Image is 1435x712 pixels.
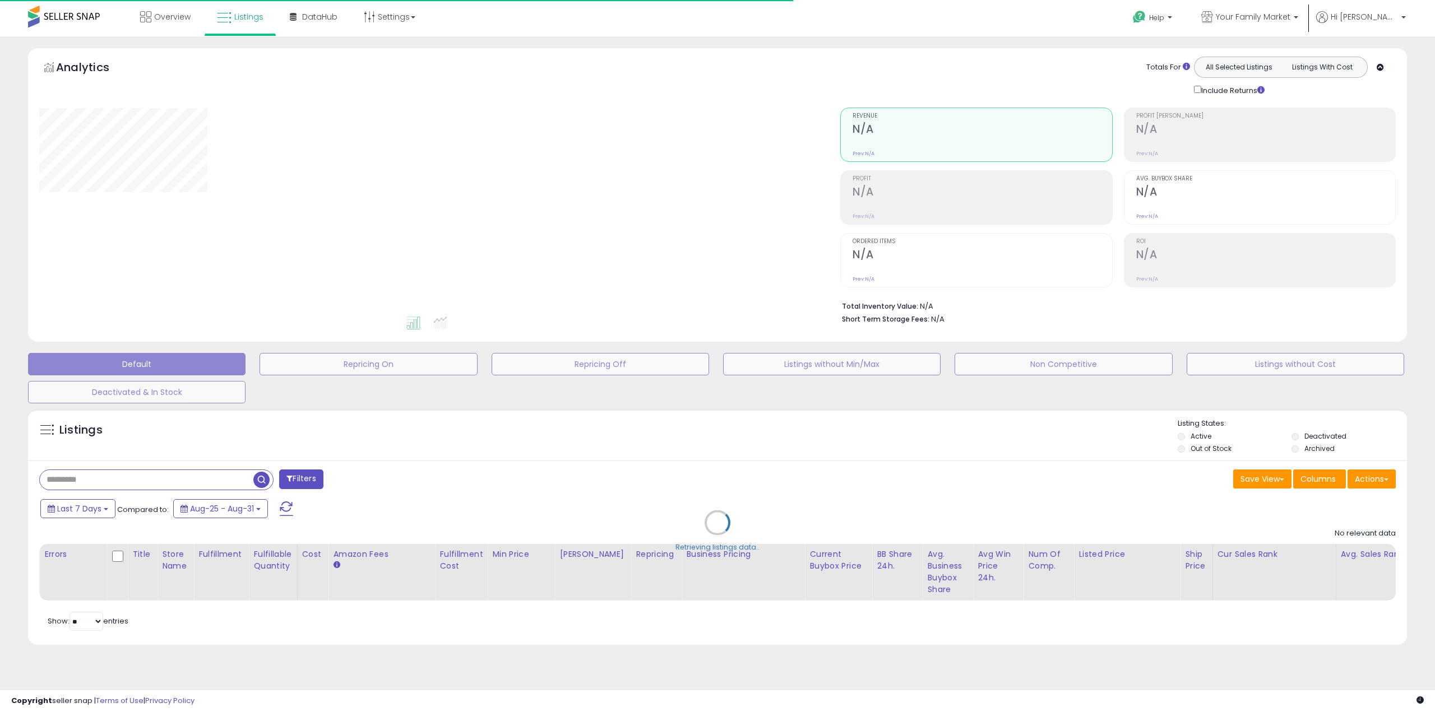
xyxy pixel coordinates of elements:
div: Totals For [1146,62,1190,73]
small: Prev: N/A [853,150,874,157]
b: Total Inventory Value: [842,301,918,311]
h2: N/A [1136,123,1395,138]
a: Help [1124,2,1183,36]
a: Hi [PERSON_NAME] [1316,11,1406,36]
i: Get Help [1132,10,1146,24]
button: Non Competitive [955,353,1172,375]
small: Prev: N/A [1136,150,1158,157]
h5: Analytics [56,59,131,78]
span: Ordered Items [853,239,1112,245]
small: Prev: N/A [853,213,874,220]
span: Revenue [853,113,1112,119]
button: Repricing On [260,353,477,375]
button: Default [28,353,246,375]
h2: N/A [853,248,1112,263]
span: Profit [853,176,1112,182]
span: ROI [1136,239,1395,245]
span: Avg. Buybox Share [1136,176,1395,182]
small: Prev: N/A [1136,276,1158,282]
button: Listings With Cost [1280,60,1364,75]
b: Short Term Storage Fees: [842,314,929,324]
h2: N/A [1136,185,1395,201]
div: Retrieving listings data.. [675,542,760,552]
span: Listings [234,11,263,22]
h2: N/A [1136,248,1395,263]
div: Include Returns [1186,83,1278,96]
span: DataHub [302,11,337,22]
button: Deactivated & In Stock [28,381,246,403]
button: Repricing Off [492,353,709,375]
li: N/A [842,299,1387,312]
span: Overview [154,11,191,22]
span: Profit [PERSON_NAME] [1136,113,1395,119]
small: Prev: N/A [853,276,874,282]
h2: N/A [853,123,1112,138]
span: N/A [931,314,945,324]
span: Help [1149,13,1164,22]
button: Listings without Min/Max [723,353,941,375]
span: Hi [PERSON_NAME] [1331,11,1398,22]
h2: N/A [853,185,1112,201]
span: Your Family Market [1216,11,1290,22]
button: All Selected Listings [1197,60,1281,75]
small: Prev: N/A [1136,213,1158,220]
button: Listings without Cost [1187,353,1404,375]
